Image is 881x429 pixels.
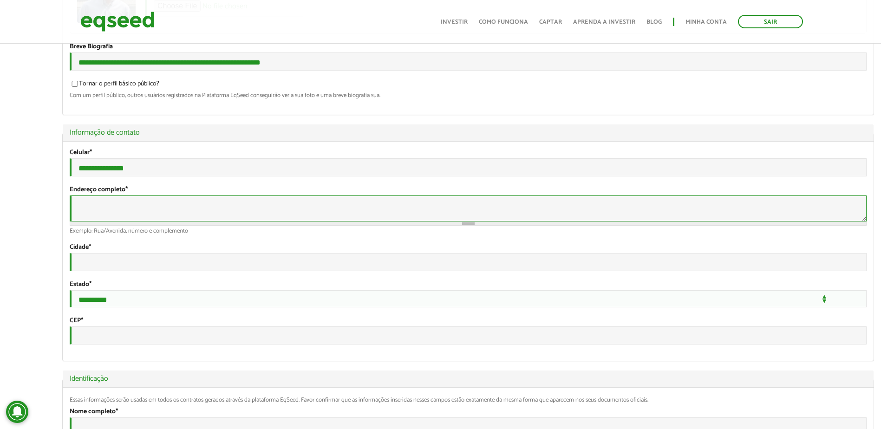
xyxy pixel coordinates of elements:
span: Este campo é obrigatório. [89,279,91,290]
label: Tornar o perfil básico público? [70,81,159,90]
div: Exemplo: Rua/Avenida, número e complemento [70,228,867,234]
label: Nome completo [70,409,118,415]
span: Este campo é obrigatório. [116,406,118,417]
a: Como funciona [479,19,528,25]
a: Aprenda a investir [573,19,635,25]
div: Essas informações serão usadas em todos os contratos gerados através da plataforma EqSeed. Favor ... [70,397,867,403]
a: Informação de contato [70,129,867,136]
a: Sair [738,15,803,28]
a: Identificação [70,375,867,383]
label: Celular [70,149,92,156]
img: EqSeed [80,9,155,34]
label: CEP [70,318,83,324]
label: Breve Biografia [70,44,113,50]
label: Endereço completo [70,187,128,193]
div: Com um perfil público, outros usuários registrados na Plataforma EqSeed conseguirão ver a sua fot... [70,92,867,98]
a: Captar [539,19,562,25]
span: Este campo é obrigatório. [90,147,92,158]
input: Tornar o perfil básico público? [66,81,83,87]
a: Investir [441,19,468,25]
span: Este campo é obrigatório. [89,242,91,253]
label: Cidade [70,244,91,251]
span: Este campo é obrigatório. [125,184,128,195]
a: Blog [646,19,662,25]
label: Estado [70,281,91,288]
span: Este campo é obrigatório. [81,315,83,326]
a: Minha conta [685,19,727,25]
